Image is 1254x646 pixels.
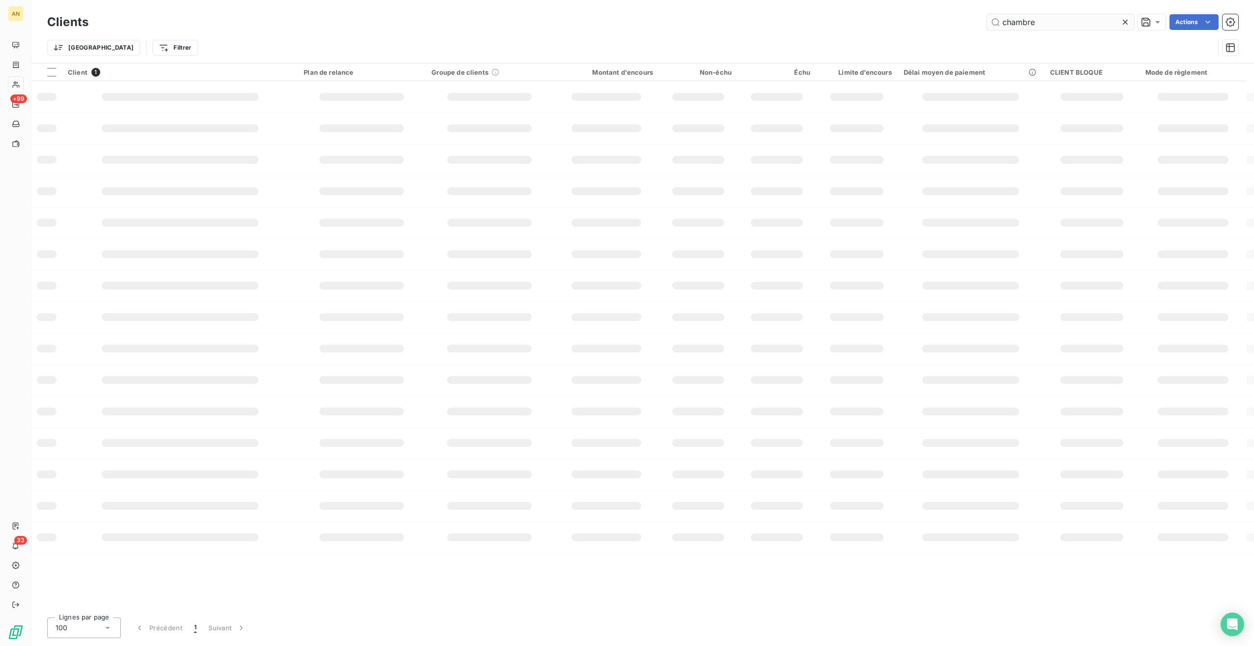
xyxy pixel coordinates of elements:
[822,68,892,76] div: Limite d’encours
[129,617,188,638] button: Précédent
[8,6,24,22] div: AN
[202,617,252,638] button: Suivant
[904,68,1038,76] div: Délai moyen de paiement
[431,68,488,76] span: Groupe de clients
[47,40,140,56] button: [GEOGRAPHIC_DATA]
[47,13,88,31] h3: Clients
[194,623,197,633] span: 1
[1221,613,1244,636] div: Open Intercom Messenger
[14,536,27,545] span: 33
[1169,14,1219,30] button: Actions
[68,68,87,76] span: Client
[10,94,27,103] span: +99
[987,14,1134,30] input: Rechercher
[559,68,653,76] div: Montant d'encours
[56,623,67,633] span: 100
[1145,68,1241,76] div: Mode de règlement
[743,68,810,76] div: Échu
[1050,68,1134,76] div: CLIENT BLOQUE
[304,68,420,76] div: Plan de relance
[152,40,198,56] button: Filtrer
[665,68,732,76] div: Non-échu
[188,617,202,638] button: 1
[91,68,100,77] span: 1
[8,624,24,640] img: Logo LeanPay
